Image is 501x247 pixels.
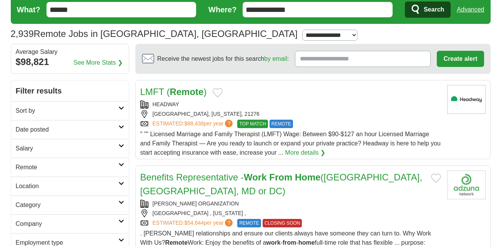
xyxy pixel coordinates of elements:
div: Average Salary [16,49,124,55]
label: What? [17,4,40,15]
a: ESTIMATED:$54,644per year? [153,219,235,227]
h2: Category [16,200,118,210]
h2: Date posted [16,125,118,134]
span: ? [225,219,233,227]
strong: from [283,239,296,246]
div: [GEOGRAPHIC_DATA], [US_STATE], 21276 [140,110,441,118]
div: $98,821 [16,55,124,69]
div: [GEOGRAPHIC_DATA] , [US_STATE] , [140,209,441,217]
a: LMFT (Remote) [140,87,207,97]
a: HEADWAY [153,101,179,107]
img: Company logo [447,170,486,199]
button: Add to favorite jobs [431,174,441,183]
a: Company [11,214,129,233]
h2: Salary [16,144,118,153]
strong: work [266,239,280,246]
span: ? [225,120,233,127]
strong: home [298,239,315,246]
a: Remote [11,158,129,177]
span: " "" Licensed Marriage and Family Therapist (LMFT) Wage: Between $90-$127 an hour Licensed Marria... [140,131,441,156]
a: Date posted [11,120,129,139]
strong: From [269,172,292,182]
span: CLOSING SOON [263,219,302,227]
h2: Filter results [11,80,129,101]
span: 2,939 [11,27,34,41]
strong: Home [295,172,321,182]
a: by email [264,55,287,62]
h2: Company [16,219,118,229]
span: Search [424,2,444,17]
h2: Remote [16,163,118,172]
a: Benefits Representative -Work From Home([GEOGRAPHIC_DATA], [GEOGRAPHIC_DATA], MD or DC) [140,172,423,196]
h2: Sort by [16,106,118,115]
a: More details ❯ [285,148,326,157]
a: See More Stats ❯ [73,58,123,67]
h1: Remote Jobs in [GEOGRAPHIC_DATA], [GEOGRAPHIC_DATA] [11,28,298,39]
a: Salary [11,139,129,158]
button: Search [405,2,451,18]
span: REMOTE [270,120,293,128]
img: Headway logo [447,85,486,114]
a: Location [11,177,129,195]
span: $54,644 [184,220,204,226]
a: Sort by [11,101,129,120]
strong: Remote [165,239,188,246]
div: [PERSON_NAME] ORGANIZATION [140,200,441,208]
strong: Remote [170,87,203,97]
button: Add to favorite jobs [213,88,223,97]
span: TOP MATCH [237,120,268,128]
span: $88,438 [184,120,204,127]
label: Where? [208,4,236,15]
button: Create alert [437,51,484,67]
a: ESTIMATED:$88,438per year? [153,120,235,128]
a: Category [11,195,129,214]
strong: Work [244,172,267,182]
a: Advanced [457,2,484,17]
span: REMOTE [237,219,261,227]
span: Receive the newest jobs for this search : [157,54,289,63]
h2: Location [16,182,118,191]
